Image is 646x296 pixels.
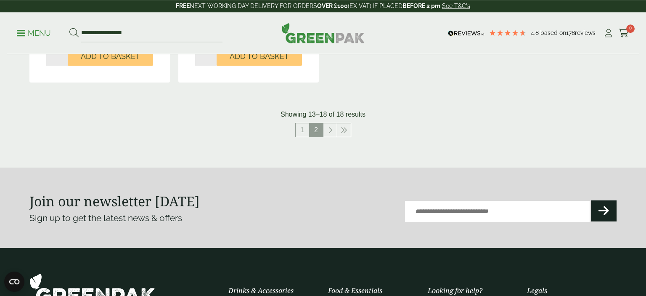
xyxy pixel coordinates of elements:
span: 4.8 [531,29,540,36]
img: GreenPak Supplies [281,23,365,43]
button: Add to Basket [217,45,302,66]
p: Menu [17,28,51,38]
span: 178 [566,29,575,36]
div: 4.78 Stars [489,29,527,37]
a: 0 [619,27,629,40]
span: 2 [310,123,323,137]
i: My Account [603,29,614,37]
strong: OVER £100 [317,3,348,9]
span: Add to Basket [230,52,289,61]
p: Showing 13–18 of 18 results [281,109,365,120]
strong: Join our newsletter [DATE] [29,192,200,210]
strong: FREE [176,3,190,9]
button: Add to Basket [68,45,153,66]
a: See T&C's [442,3,470,9]
a: Menu [17,28,51,37]
img: REVIEWS.io [448,30,484,36]
span: 0 [626,24,635,33]
span: Based on [540,29,566,36]
a: 1 [296,123,309,137]
span: reviews [575,29,596,36]
span: Add to Basket [81,52,140,61]
i: Cart [619,29,629,37]
strong: BEFORE 2 pm [402,3,440,9]
p: Sign up to get the latest news & offers [29,211,294,225]
button: Open CMP widget [4,272,24,292]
